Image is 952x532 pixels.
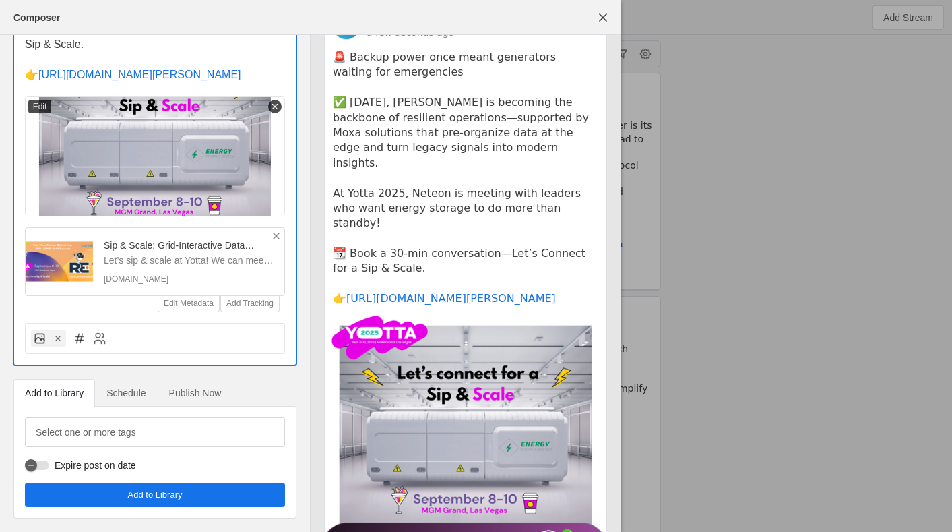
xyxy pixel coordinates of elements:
[35,35,148,46] div: Domain: [DOMAIN_NAME]
[25,96,285,216] img: 87524cc4-0ba1-4369-8a58-ca148b9681f5
[25,483,285,507] button: Add to Library
[38,22,66,32] div: v 4.0.25
[333,50,598,307] pre: 🚨 Backup power once meant generators waiting for emergencies ✅ [DATE], [PERSON_NAME] is becoming ...
[36,78,47,89] img: tab_domain_overview_orange.svg
[169,388,222,398] span: Publish Now
[104,274,274,285] div: [DOMAIN_NAME]
[38,69,241,80] span: [URL][DOMAIN_NAME][PERSON_NAME]
[134,78,145,89] img: tab_keywords_by_traffic_grey.svg
[22,35,32,46] img: website_grey.svg
[22,22,32,32] img: logo_orange.svg
[104,254,274,267] p: Let’s sip & scale at Yotta! We can meet right at the event, grab a coffee at Starbucks, chat over...
[25,69,38,80] span: 👉
[346,292,556,305] a: [URL][DOMAIN_NAME][PERSON_NAME]
[13,11,60,24] div: Composer
[25,388,84,398] span: Add to Library
[26,228,93,295] img: Sip & Scale: Grid-Interactive Data Centers × Renewables - Kelly Wang
[36,424,136,440] mat-label: Select one or more tags
[128,488,183,502] span: Add to Library
[51,80,121,88] div: Domain Overview
[25,23,279,50] span: 📆 Book a 30-min conversation—Let’s Connect for a Sip & Scale.
[268,100,282,113] div: remove
[271,231,282,241] app-icon: Remove
[104,239,274,252] div: Sip & Scale: Grid-Interactive Data Centers × Renewables - Kelly Wang
[106,388,146,398] span: Schedule
[158,295,219,312] button: Edit Metadata
[49,459,136,472] label: Expire post on date
[221,295,279,312] button: Add Tracking
[28,100,51,113] div: Edit
[149,80,227,88] div: Keywords by Traffic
